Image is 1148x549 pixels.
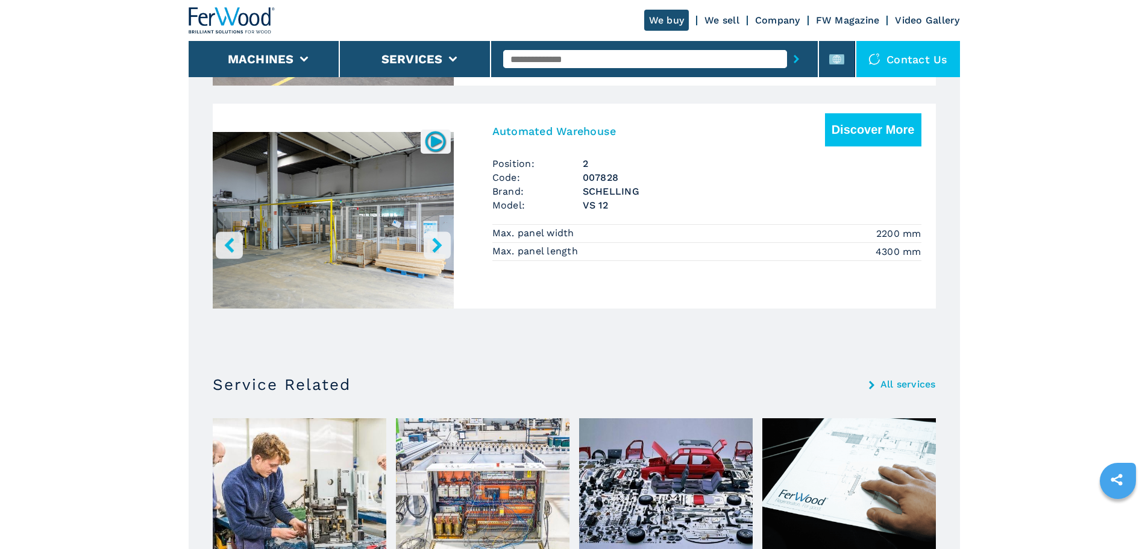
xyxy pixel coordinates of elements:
[213,110,454,402] div: Go to Slide 1
[492,124,616,138] h3: Automated Warehouse
[704,14,739,26] a: We sell
[228,52,294,66] button: Machines
[856,41,960,77] div: Contact us
[583,198,921,212] h3: VS 12
[787,45,806,73] button: submit-button
[492,171,583,184] span: Code:
[755,14,800,26] a: Company
[213,104,936,309] a: left-buttonright-buttonGo to Slide 1Go to Slide 2Go to Slide 3Go to Slide 4Go to Slide 5Go to Sli...
[424,231,451,259] button: right-button
[816,14,880,26] a: FW Magazine
[492,157,583,171] span: Position:
[583,171,921,184] h3: 007828
[868,53,880,65] img: Contact us
[583,157,921,171] span: 2
[1097,495,1139,540] iframe: Chat
[492,198,583,212] span: Model:
[825,113,921,146] button: Discover More
[876,245,921,259] em: 4300 mm
[216,231,243,259] button: left-button
[1102,465,1132,495] a: sharethis
[492,245,582,258] p: Max. panel length
[895,14,959,26] a: Video Gallery
[492,227,577,240] p: Max. panel width
[876,227,921,240] em: 2200 mm
[213,375,351,394] h3: Service Related
[189,7,275,34] img: Ferwood
[880,380,936,389] a: All services
[424,130,447,153] img: 007828
[644,10,689,31] a: We buy
[381,52,443,66] button: Services
[492,184,583,198] span: Brand:
[213,110,454,336] img: f743a2b8033fc6ec8e1b20d5f04590fa
[583,184,921,198] h3: SCHELLING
